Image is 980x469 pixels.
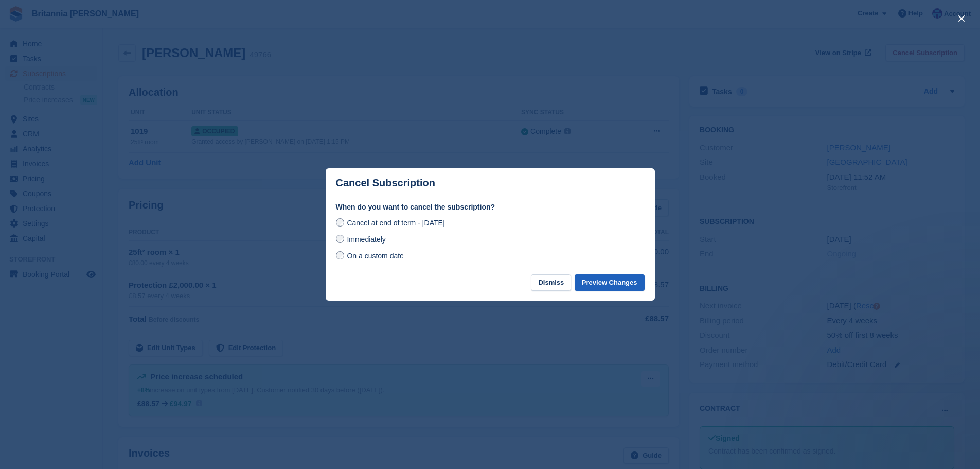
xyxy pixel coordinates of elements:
[953,10,970,27] button: close
[347,219,444,227] span: Cancel at end of term - [DATE]
[336,251,344,259] input: On a custom date
[575,274,645,291] button: Preview Changes
[531,274,571,291] button: Dismiss
[336,177,435,189] p: Cancel Subscription
[336,218,344,227] input: Cancel at end of term - [DATE]
[336,235,344,243] input: Immediately
[336,202,645,213] label: When do you want to cancel the subscription?
[347,252,404,260] span: On a custom date
[347,235,385,244] span: Immediately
